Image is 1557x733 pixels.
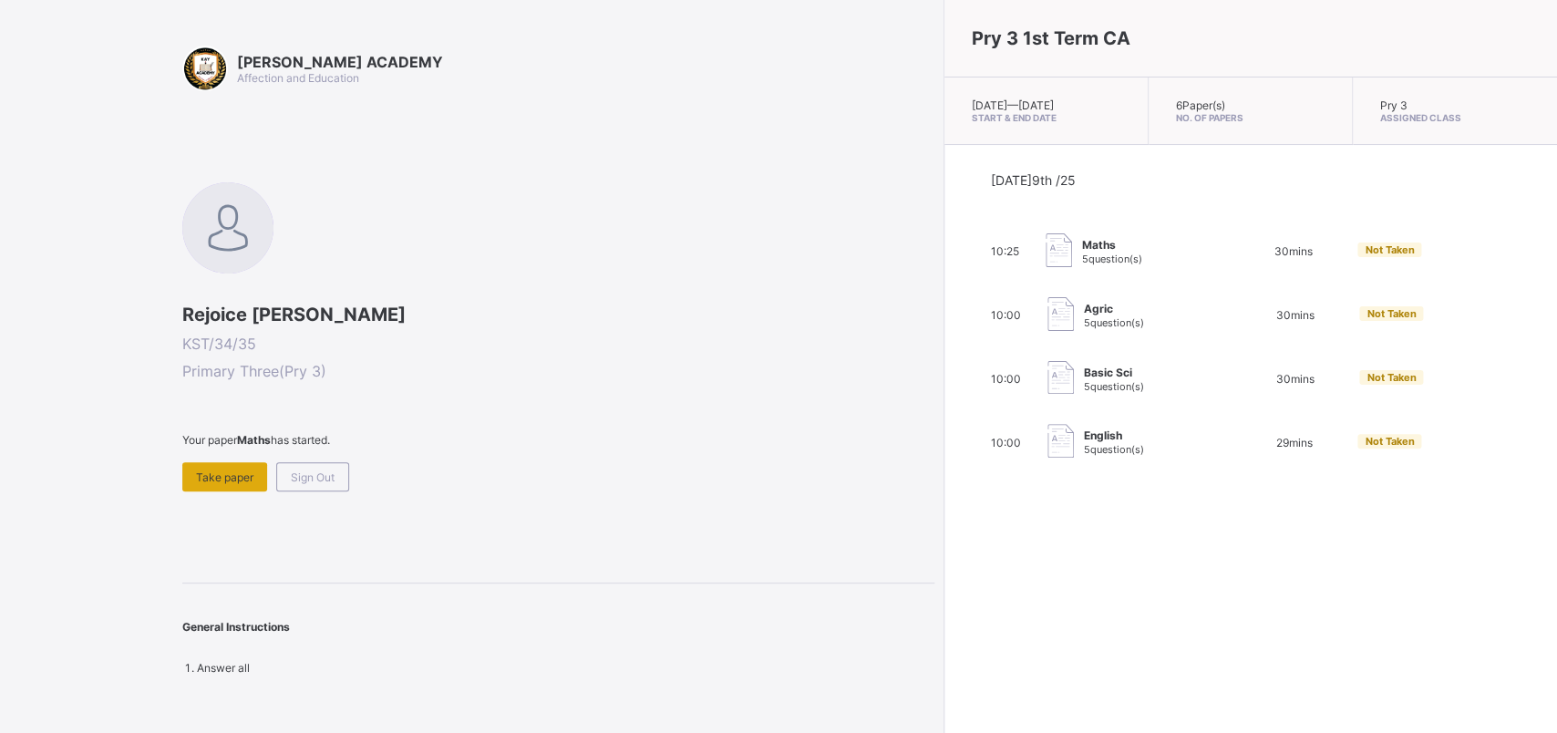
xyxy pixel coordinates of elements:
[972,112,1120,123] span: Start & End Date
[196,470,253,484] span: Take paper
[1380,112,1530,123] span: Assigned Class
[1380,98,1407,112] span: Pry 3
[1083,302,1143,315] span: Agric
[1081,253,1141,265] span: 5 question(s)
[237,71,359,85] span: Affection and Education
[182,362,934,380] span: Primary Three ( Pry 3 )
[237,53,443,71] span: [PERSON_NAME] ACADEMY
[972,98,1054,112] span: [DATE] — [DATE]
[972,27,1130,49] span: Pry 3 1st Term CA
[1275,372,1314,386] span: 30 mins
[1047,297,1074,331] img: take_paper.cd97e1aca70de81545fe8e300f84619e.svg
[990,308,1020,322] span: 10:00
[1083,428,1143,442] span: English
[1366,307,1416,320] span: Not Taken
[182,620,290,634] span: General Instructions
[1275,436,1312,449] span: 29 mins
[1365,243,1414,256] span: Not Taken
[182,304,934,325] span: Rejoice [PERSON_NAME]
[1275,308,1314,322] span: 30 mins
[1176,112,1325,123] span: No. of Papers
[197,661,250,675] span: Answer all
[1047,361,1074,395] img: take_paper.cd97e1aca70de81545fe8e300f84619e.svg
[1365,435,1414,448] span: Not Taken
[990,372,1020,386] span: 10:00
[237,433,271,447] b: Maths
[1083,443,1143,456] span: 5 question(s)
[182,433,934,447] span: Your paper has started.
[990,172,1075,188] span: [DATE] 9th /25
[1081,238,1141,252] span: Maths
[1083,316,1143,329] span: 5 question(s)
[291,470,335,484] span: Sign Out
[1083,380,1143,393] span: 5 question(s)
[1083,366,1143,379] span: Basic Sci
[182,335,934,353] span: KST/34/35
[1047,424,1074,458] img: take_paper.cd97e1aca70de81545fe8e300f84619e.svg
[1046,233,1072,267] img: take_paper.cd97e1aca70de81545fe8e300f84619e.svg
[990,244,1018,258] span: 10:25
[1273,244,1312,258] span: 30 mins
[1366,371,1416,384] span: Not Taken
[990,436,1020,449] span: 10:00
[1176,98,1225,112] span: 6 Paper(s)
